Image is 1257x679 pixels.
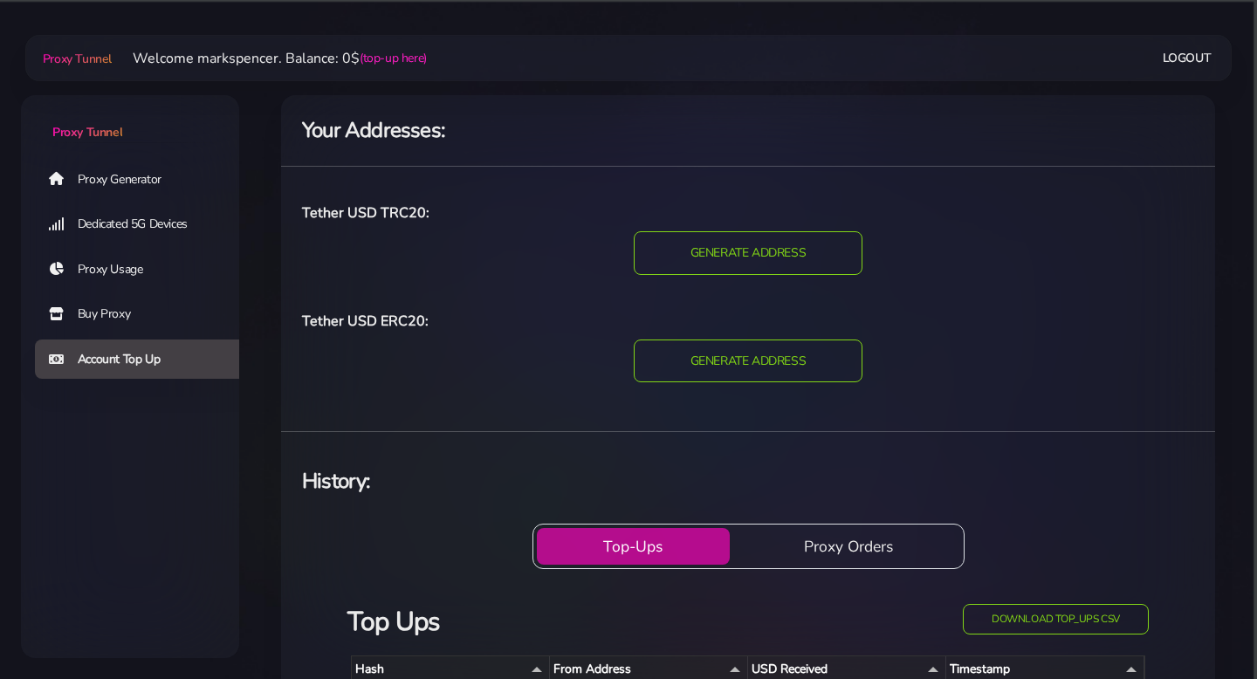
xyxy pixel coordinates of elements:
a: Dedicated 5G Devices [35,204,253,244]
a: Proxy Tunnel [21,95,239,141]
div: Timestamp [950,660,1140,678]
div: USD Received [752,660,942,678]
h6: Tether USD TRC20: [302,202,1194,224]
a: Logout [1163,42,1212,74]
a: Proxy Usage [35,250,253,290]
h6: Tether USD ERC20: [302,310,1194,333]
div: Hash [355,660,546,678]
h4: Your Addresses: [302,116,1194,145]
a: Proxy Generator [35,159,253,199]
button: Proxy Orders [737,528,960,565]
a: Account Top Up [35,339,253,380]
h3: Top Ups [347,604,875,640]
div: From Address [553,660,744,678]
input: GENERATE ADDRESS [634,231,863,275]
span: Proxy Tunnel [43,51,112,67]
button: Top-Ups [537,528,731,565]
h4: History: [302,467,1194,496]
a: Proxy Tunnel [39,45,112,72]
input: GENERATE ADDRESS [634,339,863,383]
li: Welcome markspencer. Balance: 0$ [112,48,427,69]
a: Buy Proxy [35,294,253,334]
iframe: Webchat Widget [999,394,1235,657]
span: Proxy Tunnel [52,124,122,141]
button: Download top_ups CSV [963,604,1149,634]
a: (top-up here) [360,49,427,67]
